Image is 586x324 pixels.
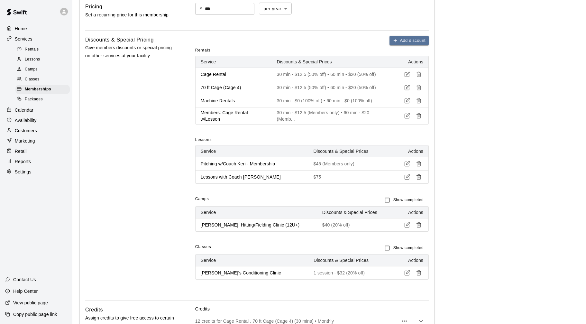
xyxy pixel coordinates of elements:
a: Customers [5,126,67,135]
p: 30 min - $12.5 (50% off) • 60 min - $20 (50% off) [277,84,385,91]
th: Service [196,56,272,68]
a: Camps [15,65,72,75]
p: 30 min - $12.5 (Members only) • 60 min - $20 (Memb... [277,109,385,122]
span: Show completed [393,245,424,251]
p: Availability [15,117,37,124]
div: Memberships [15,85,70,94]
a: Memberships [15,85,72,95]
p: Copy public page link [13,311,57,318]
th: Actions [390,255,428,266]
span: Rentals [25,46,39,53]
th: Discounts & Special Prices [308,145,390,157]
p: 70 ft Cage (Cage 4) [201,84,267,91]
p: [PERSON_NAME]: Hitting/Fielding Clinic (12U+) [201,222,312,228]
h6: Pricing [85,3,102,11]
a: Settings [5,167,67,177]
th: Actions [390,56,428,68]
p: Cage Rental [201,71,267,78]
p: Settings [15,169,32,175]
p: View public page [13,300,48,306]
p: Customers [15,127,37,134]
span: Memberships [25,86,51,93]
span: Camps [25,66,38,73]
p: Home [15,25,27,32]
a: Calendar [5,105,67,115]
p: Members: Cage Rental w/Lesson [201,109,267,122]
p: 30 min - $0 (100% off) • 60 min - $0 (100% off) [277,97,385,104]
span: Rentals [195,45,211,56]
th: Actions [390,145,428,157]
p: 30 min - $12.5 (50% off) • 60 min - $20 (50% off) [277,71,385,78]
p: Services [15,36,32,42]
th: Discounts & Special Prices [308,255,390,266]
th: Service [196,255,308,266]
span: Lessons [195,135,212,145]
th: Service [196,207,317,218]
div: Camps [15,65,70,74]
th: Discounts & Special Prices [271,56,390,68]
button: Add discount [389,36,429,46]
a: Marketing [5,136,67,146]
p: Reports [15,158,31,165]
a: Services [5,34,67,44]
a: Packages [15,95,72,105]
div: Rentals [15,45,70,54]
a: Availability [5,116,67,125]
span: Lessons [25,56,40,63]
p: [PERSON_NAME]'s Conditioning Clinic [201,270,303,276]
a: Retail [5,146,67,156]
p: $40 (20% off) [322,222,385,228]
p: Help Center [13,288,38,294]
p: Retail [15,148,27,154]
a: Reports [5,157,67,166]
p: Lessons with Coach [PERSON_NAME] [201,174,303,180]
span: Packages [25,96,43,103]
a: Rentals [15,44,72,54]
p: Contact Us [13,276,36,283]
a: Home [5,24,67,33]
p: $45 (Members only) [314,161,385,167]
h6: Discounts & Special Pricing [85,36,154,44]
span: Classes [25,76,39,83]
div: Classes [15,75,70,84]
a: Classes [15,75,72,85]
p: Set a recurring price for this membership [85,11,175,19]
th: Actions [390,207,428,218]
span: Classes [195,242,211,254]
div: Packages [15,95,70,104]
h6: Credits [85,306,103,314]
span: Show completed [393,197,424,203]
a: Lessons [15,54,72,64]
p: $ [200,5,202,12]
p: Marketing [15,138,35,144]
div: Lessons [15,55,70,64]
span: Camps [195,194,209,206]
th: Service [196,145,308,157]
p: Give members discounts or special pricing on other services at your facility [85,44,175,60]
div: per year [259,3,292,14]
p: Machine Rentals [201,97,267,104]
p: Calendar [15,107,33,113]
p: 1 session - $32 (20% off) [314,270,385,276]
p: Credits [195,306,429,312]
p: $75 [314,174,385,180]
p: Pitching w/Coach Keri - Membership [201,161,303,167]
th: Discounts & Special Prices [317,207,390,218]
